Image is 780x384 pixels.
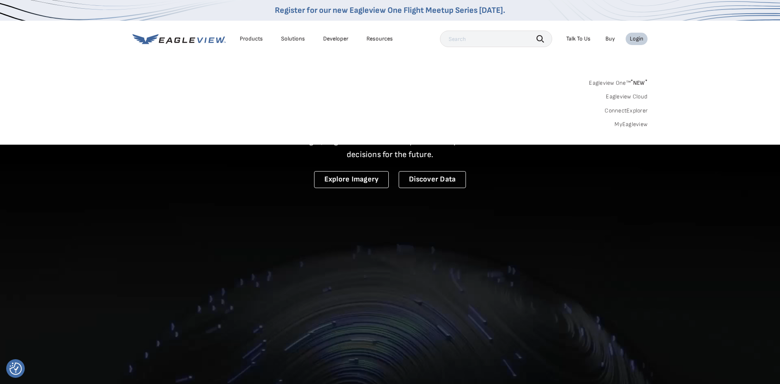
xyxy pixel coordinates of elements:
div: Login [630,35,643,43]
div: Products [240,35,263,43]
span: NEW [631,79,648,86]
a: Discover Data [399,171,466,188]
a: ConnectExplorer [605,107,648,114]
a: Register for our new Eagleview One Flight Meetup Series [DATE]. [275,5,505,15]
a: Eagleview Cloud [606,93,648,100]
div: Solutions [281,35,305,43]
img: Revisit consent button [9,363,22,375]
input: Search [440,31,552,47]
button: Consent Preferences [9,363,22,375]
a: MyEagleview [615,121,648,128]
div: Talk To Us [566,35,591,43]
a: Buy [605,35,615,43]
a: Explore Imagery [314,171,389,188]
a: Developer [323,35,348,43]
div: Resources [366,35,393,43]
a: Eagleview One™*NEW* [589,77,648,86]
